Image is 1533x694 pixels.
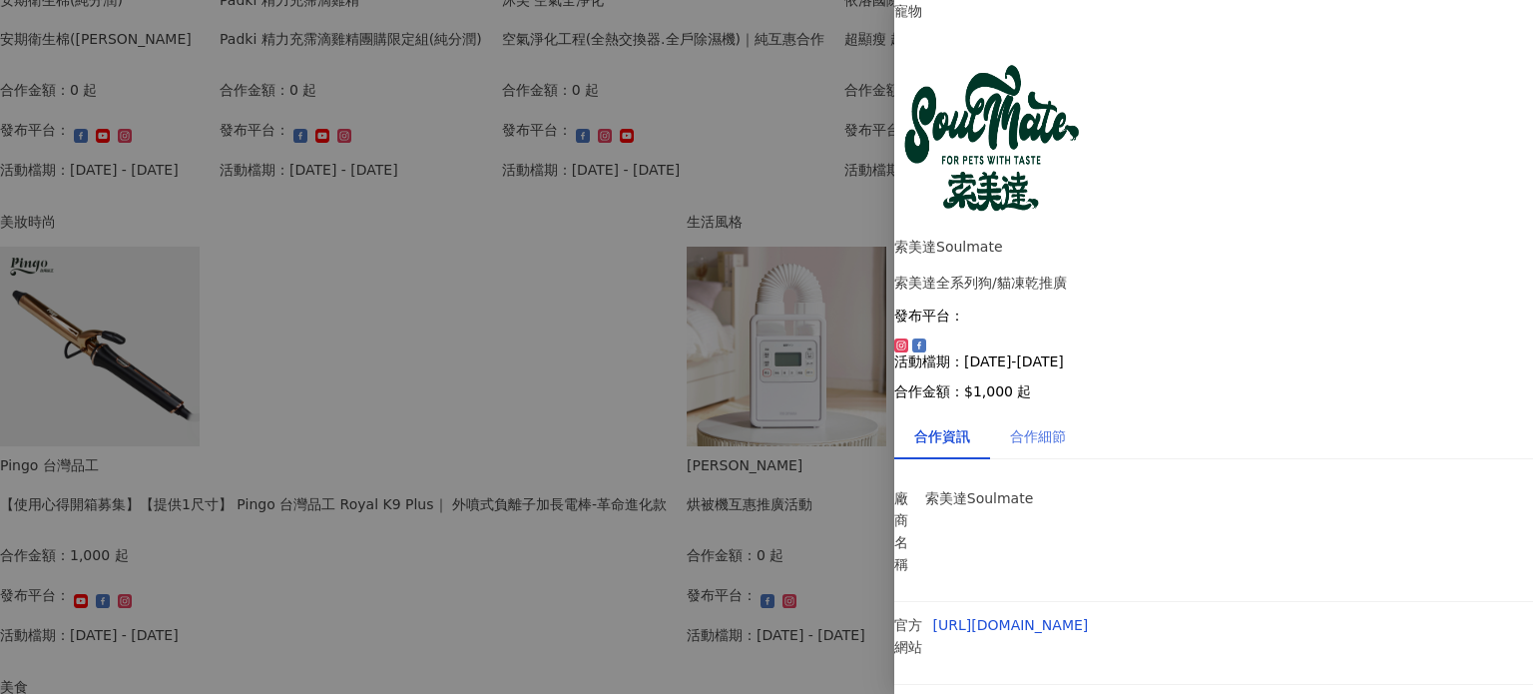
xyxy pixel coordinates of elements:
p: 活動檔期：[DATE]-[DATE] [894,353,1533,369]
div: 索美達Soulmate [894,236,1533,258]
div: 合作細節 [1010,425,1066,447]
p: 廠商名稱 [894,487,915,575]
a: [URL][DOMAIN_NAME] [933,617,1089,633]
p: 官方網站 [894,614,923,658]
p: 索美達Soulmate [925,487,1069,509]
div: 索美達全系列狗/貓凍乾推廣 [894,272,1533,294]
p: 發布平台： [894,308,1533,324]
div: 合作資訊 [914,425,970,447]
p: 合作金額： $1,000 起 [894,383,1533,399]
img: 索美達凍乾生食 [894,36,1094,236]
